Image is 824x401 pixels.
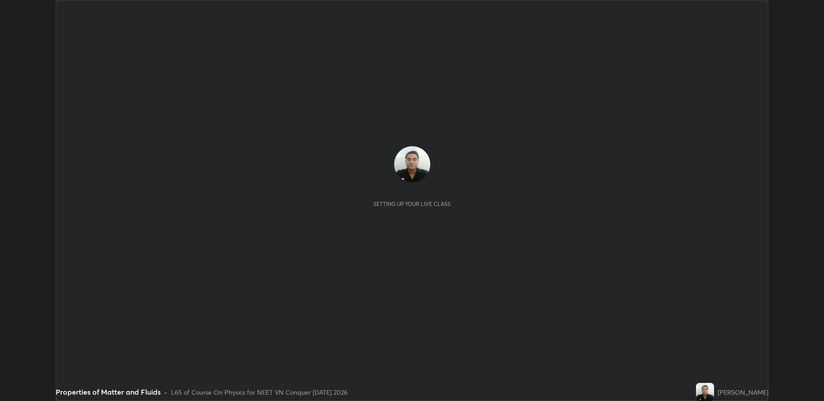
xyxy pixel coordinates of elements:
div: L65 of Course On Physics for NEET VN Conquer [DATE] 2026 [171,387,348,397]
div: Setting up your live class [373,200,451,207]
div: • [164,387,167,397]
img: 3a9ab79b4cc04692bc079d89d7471859.jpg [696,383,714,401]
div: [PERSON_NAME] [718,387,768,397]
img: 3a9ab79b4cc04692bc079d89d7471859.jpg [394,146,430,182]
div: Properties of Matter and Fluids [56,387,161,397]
